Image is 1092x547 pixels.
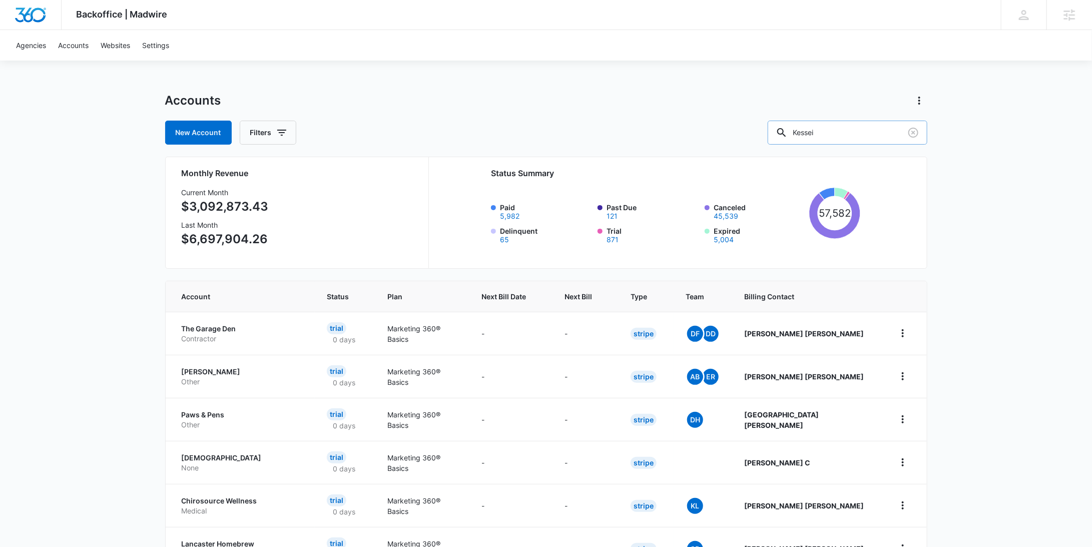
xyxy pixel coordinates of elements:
[631,371,657,383] div: Stripe
[687,498,703,514] span: KL
[607,202,699,220] label: Past Due
[182,187,269,198] h3: Current Month
[481,291,526,302] span: Next Bill Date
[686,291,706,302] span: Team
[327,322,346,334] div: Trial
[631,328,657,340] div: Stripe
[182,506,303,516] p: Medical
[895,368,911,384] button: home
[768,121,927,145] input: Search
[327,291,349,302] span: Status
[182,167,416,179] h2: Monthly Revenue
[744,458,810,467] strong: [PERSON_NAME] C
[182,420,303,430] p: Other
[327,408,346,420] div: Trial
[182,496,303,506] p: Chirosource Wellness
[182,324,303,343] a: The Garage DenContractor
[327,506,361,517] p: 0 days
[714,213,738,220] button: Canceled
[744,410,819,429] strong: [GEOGRAPHIC_DATA] [PERSON_NAME]
[744,291,871,302] span: Billing Contact
[469,484,553,527] td: -
[182,324,303,334] p: The Garage Den
[182,230,269,248] p: $6,697,904.26
[182,453,303,463] p: [DEMOGRAPHIC_DATA]
[240,121,296,145] button: Filters
[607,226,699,243] label: Trial
[895,454,911,470] button: home
[500,226,592,243] label: Delinquent
[895,411,911,427] button: home
[182,367,303,377] p: [PERSON_NAME]
[744,372,864,381] strong: [PERSON_NAME] [PERSON_NAME]
[553,484,619,527] td: -
[469,312,553,355] td: -
[165,93,221,108] h1: Accounts
[703,369,719,385] span: ER
[327,494,346,506] div: Trial
[182,334,303,344] p: Contractor
[553,355,619,398] td: -
[819,207,851,219] tspan: 57,582
[327,451,346,463] div: Trial
[182,367,303,386] a: [PERSON_NAME]Other
[95,30,136,61] a: Websites
[387,452,457,473] p: Marketing 360® Basics
[895,497,911,513] button: home
[631,291,647,302] span: Type
[182,220,269,230] h3: Last Month
[744,501,864,510] strong: [PERSON_NAME] [PERSON_NAME]
[136,30,175,61] a: Settings
[631,414,657,426] div: Stripe
[182,496,303,515] a: Chirosource WellnessMedical
[52,30,95,61] a: Accounts
[714,226,806,243] label: Expired
[491,167,861,179] h2: Status Summary
[607,213,618,220] button: Past Due
[327,420,361,431] p: 0 days
[687,326,703,342] span: DF
[565,291,592,302] span: Next Bill
[714,202,806,220] label: Canceled
[687,369,703,385] span: AB
[182,291,289,302] span: Account
[500,213,519,220] button: Paid
[182,453,303,472] a: [DEMOGRAPHIC_DATA]None
[500,236,509,243] button: Delinquent
[631,457,657,469] div: Stripe
[895,325,911,341] button: home
[182,377,303,387] p: Other
[182,463,303,473] p: None
[905,125,921,141] button: Clear
[387,323,457,344] p: Marketing 360® Basics
[77,9,168,20] span: Backoffice | Madwire
[182,410,303,429] a: Paws & PensOther
[165,121,232,145] a: New Account
[607,236,619,243] button: Trial
[631,500,657,512] div: Stripe
[182,198,269,216] p: $3,092,873.43
[553,312,619,355] td: -
[714,236,734,243] button: Expired
[387,409,457,430] p: Marketing 360® Basics
[327,365,346,377] div: Trial
[469,441,553,484] td: -
[10,30,52,61] a: Agencies
[387,366,457,387] p: Marketing 360® Basics
[387,291,457,302] span: Plan
[553,398,619,441] td: -
[553,441,619,484] td: -
[327,463,361,474] p: 0 days
[500,202,592,220] label: Paid
[469,398,553,441] td: -
[744,329,864,338] strong: [PERSON_NAME] [PERSON_NAME]
[182,410,303,420] p: Paws & Pens
[327,334,361,345] p: 0 days
[327,377,361,388] p: 0 days
[687,412,703,428] span: DH
[387,495,457,516] p: Marketing 360® Basics
[469,355,553,398] td: -
[703,326,719,342] span: DD
[911,93,927,109] button: Actions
